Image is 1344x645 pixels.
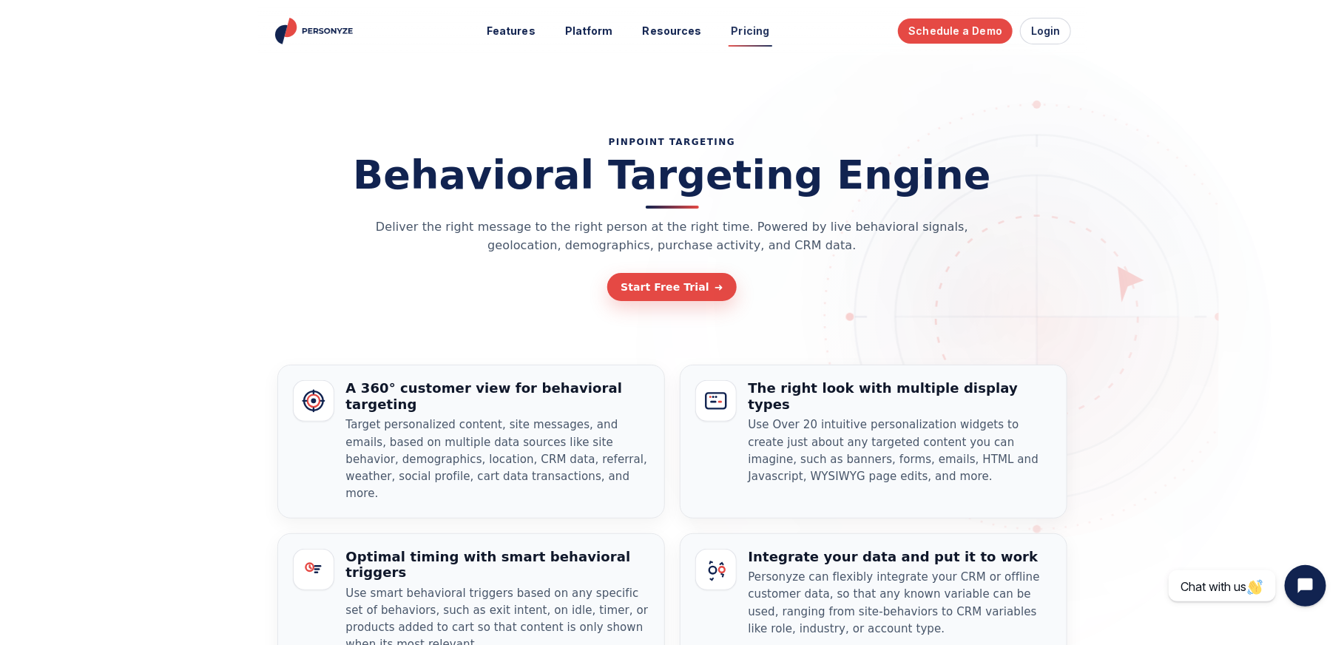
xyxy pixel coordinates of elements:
[607,273,737,301] a: Start Free Trial
[369,217,976,255] p: Deliver the right message to the right person at the right time. Powered by live behavioral signa...
[632,18,712,45] button: Resources
[476,18,546,45] button: Features
[749,380,1052,412] h3: The right look with multiple display types
[898,18,1013,44] a: Schedule a Demo
[749,416,1052,485] p: Use Over 20 intuitive personalization widgets to create just about any targeted content you can i...
[353,155,991,209] h1: Behavioral Targeting Engine
[715,282,723,292] span: ➜
[749,549,1052,565] h3: Integrate your data and put it to work
[1020,18,1072,44] a: Login
[258,7,1087,55] header: Personyze site header
[346,549,649,581] h3: Optimal timing with smart behavioral triggers
[346,416,649,502] p: Target personalized content, site messages, and emails, based on multiple data sources like site ...
[346,380,649,412] h3: A 360° customer view for behavioral targeting
[273,18,358,44] img: Personyze
[273,18,358,44] a: Personyze home
[476,18,780,45] nav: Main menu
[749,569,1052,638] p: Personyze can flexibly integrate your CRM or offline customer data, so that any known variable ca...
[609,137,735,147] p: PINPOINT TARGETING
[555,18,624,45] a: Platform
[721,18,780,45] a: Pricing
